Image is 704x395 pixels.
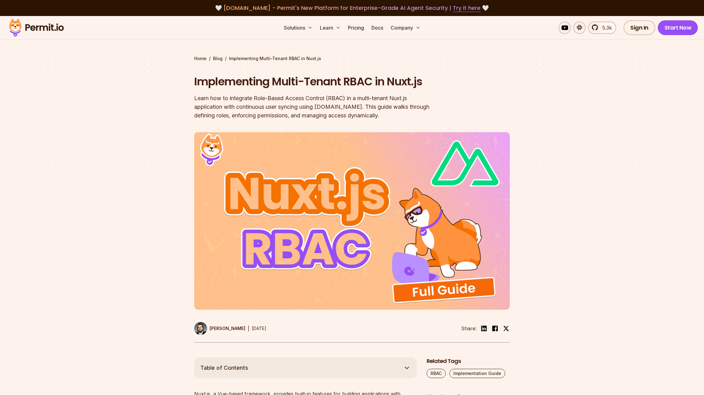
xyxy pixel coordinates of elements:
[449,369,505,378] a: Implementation Guide
[15,4,689,12] div: 🤍 🤍
[200,364,248,372] span: Table of Contents
[427,369,446,378] a: RBAC
[588,22,616,34] a: 5.3k
[194,55,510,62] div: / /
[210,325,245,332] p: [PERSON_NAME]
[194,322,245,335] a: [PERSON_NAME]
[194,94,431,120] div: Learn how to integrate Role-Based Access Control (RBAC) in a multi-tenant Nuxt.js application wit...
[480,325,488,332] img: linkedin
[252,326,266,331] time: [DATE]
[461,325,477,332] li: Share:
[248,325,249,332] div: |
[388,22,423,34] button: Company
[624,20,655,35] a: Sign In
[6,17,67,38] img: Permit logo
[427,357,510,365] h2: Related Tags
[223,4,481,12] span: [DOMAIN_NAME] - Permit's New Platform for Enterprise-Grade AI Agent Security |
[194,132,510,310] img: Implementing Multi-Tenant RBAC in Nuxt.js
[194,357,417,378] button: Table of Contents
[369,22,386,34] a: Docs
[599,24,612,31] span: 5.3k
[281,22,315,34] button: Solutions
[346,22,366,34] a: Pricing
[213,55,223,62] a: Blog
[194,322,207,335] img: Gabriel L. Manor
[194,55,207,62] a: Home
[491,325,499,332] img: facebook
[453,4,481,12] a: Try it here
[503,325,509,332] img: twitter
[317,22,343,34] button: Learn
[194,74,431,89] h1: Implementing Multi-Tenant RBAC in Nuxt.js
[658,20,698,35] a: Start Now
